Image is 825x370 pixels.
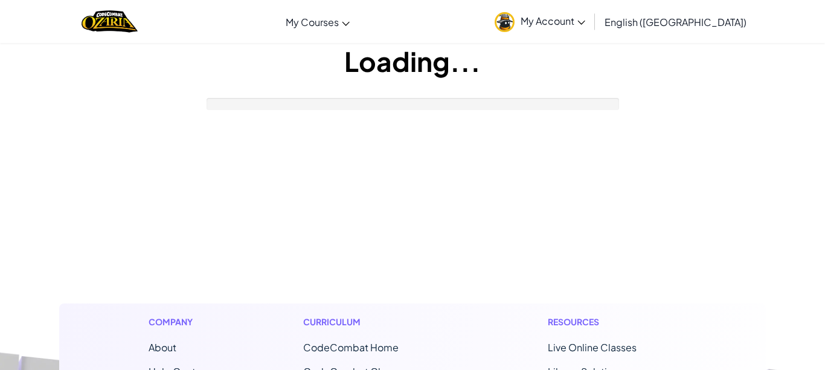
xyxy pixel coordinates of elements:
h1: Resources [548,316,676,328]
a: English ([GEOGRAPHIC_DATA]) [599,5,753,38]
img: Home [82,9,138,34]
span: CodeCombat Home [303,341,399,354]
a: Ozaria by CodeCombat logo [82,9,138,34]
span: My Courses [286,16,339,28]
h1: Company [149,316,205,328]
span: English ([GEOGRAPHIC_DATA]) [605,16,746,28]
span: My Account [521,15,585,27]
h1: Curriculum [303,316,449,328]
a: About [149,341,176,354]
img: avatar [495,12,515,32]
a: Live Online Classes [548,341,637,354]
a: My Account [489,2,591,41]
a: My Courses [280,5,356,38]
